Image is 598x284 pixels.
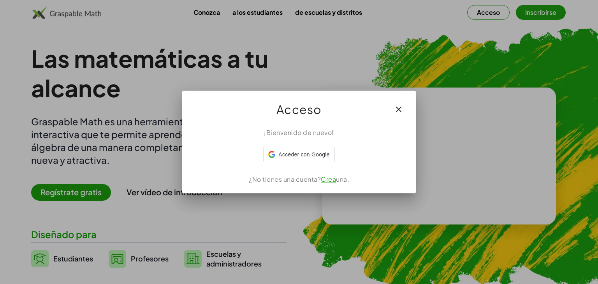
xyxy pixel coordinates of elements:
[321,175,336,183] a: Crea
[249,175,321,183] font: ¿No tienes una cuenta?
[336,175,349,183] font: una.
[263,147,334,162] div: Acceder con Google
[264,128,334,137] font: ¡Bienvenido de nuevo!
[278,151,329,158] font: Acceder con Google
[276,102,322,117] font: Acceso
